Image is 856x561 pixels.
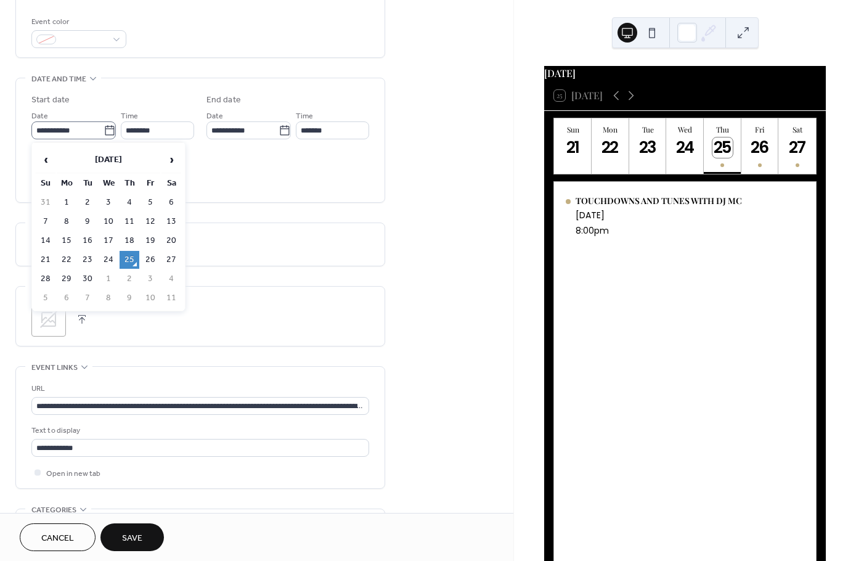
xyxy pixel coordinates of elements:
[141,213,160,231] td: 12
[595,125,626,134] div: Mon
[600,137,621,158] div: 22
[544,66,826,81] div: [DATE]
[20,523,96,551] button: Cancel
[31,73,86,86] span: Date and time
[206,94,241,107] div: End date
[141,174,160,192] th: Fr
[782,125,812,134] div: Sat
[57,270,76,288] td: 29
[78,232,97,250] td: 16
[558,125,588,134] div: Sun
[161,232,181,250] td: 20
[31,110,48,123] span: Date
[78,174,97,192] th: Tu
[296,110,313,123] span: Time
[57,251,76,269] td: 22
[741,118,779,174] button: Fri26
[161,289,181,307] td: 11
[161,270,181,288] td: 4
[120,174,139,192] th: Th
[36,213,55,231] td: 7
[141,232,160,250] td: 19
[638,137,658,158] div: 23
[36,174,55,192] th: Su
[120,213,139,231] td: 11
[57,174,76,192] th: Mo
[36,289,55,307] td: 5
[46,467,100,480] span: Open in new tab
[120,232,139,250] td: 18
[57,232,76,250] td: 15
[78,213,97,231] td: 9
[121,110,138,123] span: Time
[78,251,97,269] td: 23
[206,110,223,123] span: Date
[633,125,663,134] div: Tue
[576,195,742,207] div: TOUCHDOWNS AND TUNES WITH DJ MC
[36,232,55,250] td: 14
[36,251,55,269] td: 21
[750,137,770,158] div: 26
[31,15,124,28] div: Event color
[120,194,139,211] td: 4
[141,270,160,288] td: 3
[161,194,181,211] td: 6
[787,137,807,158] div: 27
[99,232,118,250] td: 17
[99,194,118,211] td: 3
[161,174,181,192] th: Sa
[57,194,76,211] td: 1
[120,251,139,269] td: 25
[120,289,139,307] td: 9
[36,270,55,288] td: 28
[99,174,118,192] th: We
[592,118,629,174] button: Mon22
[36,194,55,211] td: 31
[704,118,741,174] button: Thu25
[31,424,367,437] div: Text to display
[670,125,700,134] div: Wed
[563,137,583,158] div: 21
[576,224,742,237] div: 8:00pm
[57,147,160,173] th: [DATE]
[162,147,181,172] span: ›
[78,289,97,307] td: 7
[778,118,816,174] button: Sat27
[99,213,118,231] td: 10
[707,125,738,134] div: Thu
[99,251,118,269] td: 24
[57,289,76,307] td: 6
[31,382,367,395] div: URL
[31,504,76,517] span: Categories
[99,289,118,307] td: 8
[712,137,733,158] div: 25
[36,147,55,172] span: ‹
[141,251,160,269] td: 26
[31,302,66,337] div: ;
[120,270,139,288] td: 2
[576,209,742,222] div: [DATE]
[41,532,74,545] span: Cancel
[554,118,592,174] button: Sun21
[675,137,695,158] div: 24
[78,270,97,288] td: 30
[57,213,76,231] td: 8
[122,532,142,545] span: Save
[629,118,667,174] button: Tue23
[100,523,164,551] button: Save
[161,251,181,269] td: 27
[31,361,78,374] span: Event links
[78,194,97,211] td: 2
[745,125,775,134] div: Fri
[666,118,704,174] button: Wed24
[141,194,160,211] td: 5
[141,289,160,307] td: 10
[31,94,70,107] div: Start date
[161,213,181,231] td: 13
[99,270,118,288] td: 1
